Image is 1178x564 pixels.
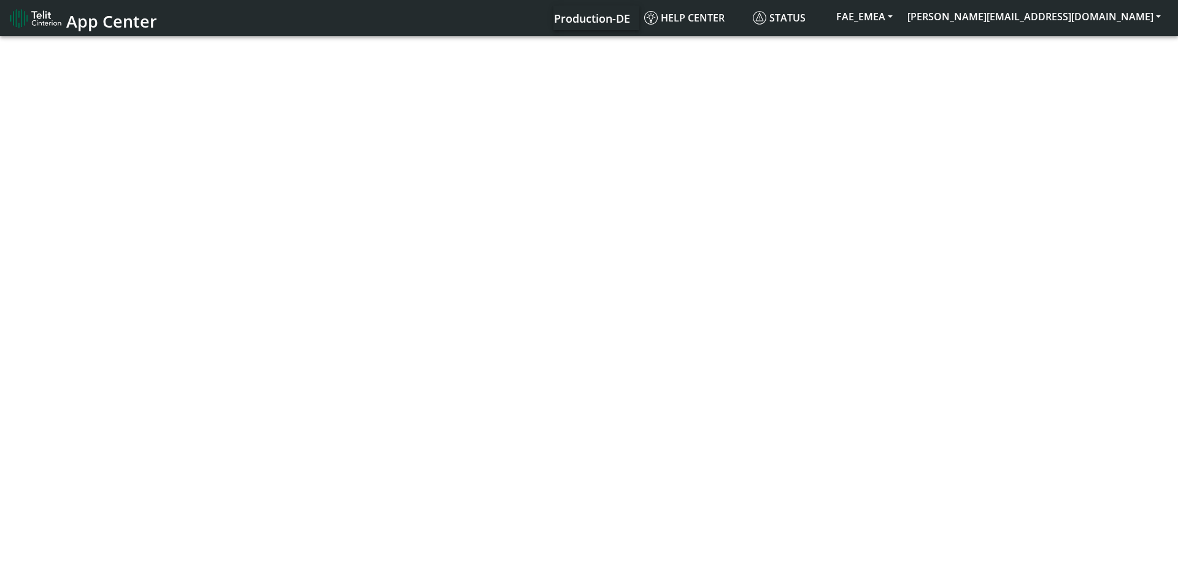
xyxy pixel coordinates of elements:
[639,6,748,30] a: Help center
[644,11,725,25] span: Help center
[644,11,658,25] img: knowledge.svg
[10,9,61,28] img: logo-telit-cinterion-gw-new.png
[10,5,155,31] a: App Center
[829,6,900,28] button: FAE_EMEA
[753,11,806,25] span: Status
[748,6,829,30] a: Status
[753,11,766,25] img: status.svg
[66,10,157,33] span: App Center
[900,6,1168,28] button: [PERSON_NAME][EMAIL_ADDRESS][DOMAIN_NAME]
[554,11,630,26] span: Production-DE
[553,6,629,30] a: Your current platform instance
